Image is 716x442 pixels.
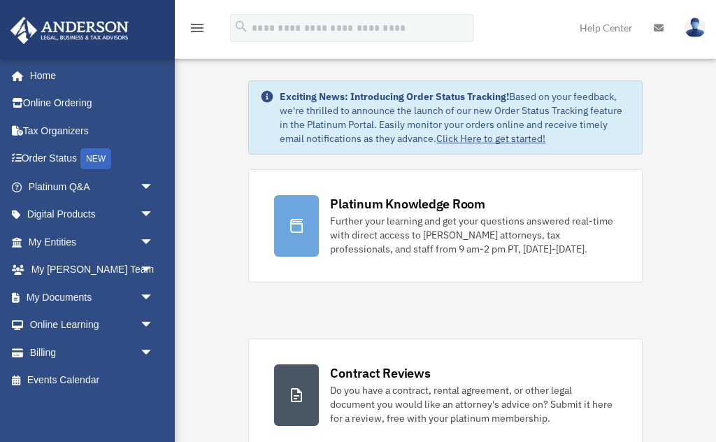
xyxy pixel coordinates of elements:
a: Click Here to get started! [436,132,545,145]
span: arrow_drop_down [140,256,168,285]
img: Anderson Advisors Platinum Portal [6,17,133,44]
a: Platinum Q&Aarrow_drop_down [10,173,175,201]
a: My Entitiesarrow_drop_down [10,228,175,256]
div: Platinum Knowledge Room [330,195,485,213]
a: My [PERSON_NAME] Teamarrow_drop_down [10,256,175,284]
a: Events Calendar [10,366,175,394]
div: Based on your feedback, we're thrilled to announce the launch of our new Order Status Tracking fe... [280,90,630,145]
div: NEW [80,148,111,169]
span: arrow_drop_down [140,201,168,229]
a: Online Learningarrow_drop_down [10,311,175,339]
span: arrow_drop_down [140,228,168,257]
span: arrow_drop_down [140,311,168,340]
span: arrow_drop_down [140,173,168,201]
a: Platinum Knowledge Room Further your learning and get your questions answered real-time with dire... [248,169,642,283]
a: Online Ordering [10,90,175,117]
span: arrow_drop_down [140,338,168,367]
div: Contract Reviews [330,364,430,382]
a: menu [189,24,206,36]
a: Order StatusNEW [10,145,175,173]
img: User Pic [685,17,706,38]
a: Home [10,62,168,90]
div: Do you have a contract, rental agreement, or other legal document you would like an attorney's ad... [330,383,616,425]
a: My Documentsarrow_drop_down [10,283,175,311]
a: Billingarrow_drop_down [10,338,175,366]
strong: Exciting News: Introducing Order Status Tracking! [280,90,509,103]
a: Digital Productsarrow_drop_down [10,201,175,229]
a: Tax Organizers [10,117,175,145]
i: menu [189,20,206,36]
i: search [234,19,249,34]
div: Further your learning and get your questions answered real-time with direct access to [PERSON_NAM... [330,214,616,256]
span: arrow_drop_down [140,283,168,312]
